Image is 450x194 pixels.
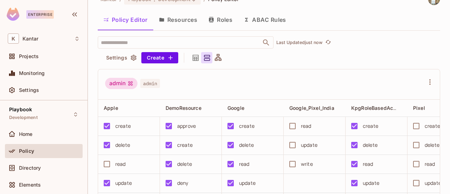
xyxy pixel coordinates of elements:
button: Create [141,52,178,63]
div: update [115,179,132,187]
span: Settings [19,87,39,93]
span: Development [9,115,38,120]
img: SReyMgAAAABJRU5ErkJggg== [7,8,19,21]
div: deny [177,179,188,187]
div: delete [425,141,439,149]
div: delete [239,141,254,149]
div: write [301,160,313,168]
span: K [8,33,19,44]
button: ABAC Rules [238,11,292,29]
div: read [363,160,373,168]
div: create [425,122,440,130]
span: Projects [19,54,39,59]
div: Enterprise [26,10,54,19]
span: Google [227,105,244,111]
div: read [115,160,126,168]
span: Policy [19,148,34,154]
div: delete [115,141,130,149]
div: update [363,179,379,187]
div: read [425,160,435,168]
span: Elements [19,182,41,188]
button: refresh [324,38,332,47]
p: Last Updated just now [276,40,322,45]
span: Pixel [413,105,425,111]
div: create [363,122,378,130]
button: Policy Editor [98,11,153,29]
button: Roles [203,11,238,29]
span: Playbook [9,107,32,112]
div: create [177,141,193,149]
div: read [301,122,311,130]
div: update [425,179,441,187]
div: update [301,141,317,149]
span: Directory [19,165,41,171]
span: Apple [104,105,118,111]
div: create [115,122,131,130]
span: Home [19,131,33,137]
button: Open [261,38,271,48]
span: Workspace: Kantar [22,36,38,42]
span: KpgRoleBasedAccess [351,105,405,111]
div: admin [105,78,137,89]
span: admin [140,79,160,88]
span: DemoResource [166,105,201,111]
div: delete [363,141,378,149]
div: read [239,160,250,168]
span: refresh [325,39,331,46]
span: Monitoring [19,70,45,76]
div: update [239,179,256,187]
div: delete [177,160,192,168]
div: create [239,122,255,130]
button: Resources [153,11,203,29]
button: Settings [103,52,139,63]
span: Click to refresh data [322,38,332,47]
div: approve [177,122,196,130]
span: Google_Pixel_India [289,105,334,111]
